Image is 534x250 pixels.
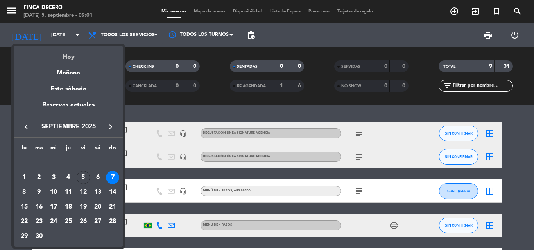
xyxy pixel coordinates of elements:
i: keyboard_arrow_right [106,122,115,131]
div: 17 [47,200,60,214]
div: 30 [32,230,46,243]
div: 4 [62,171,75,184]
div: 24 [47,215,60,229]
td: 17 de septiembre de 2025 [46,200,61,215]
th: domingo [105,144,120,156]
div: 10 [47,186,60,199]
td: 1 de septiembre de 2025 [17,170,32,185]
td: 16 de septiembre de 2025 [32,200,47,215]
td: 2 de septiembre de 2025 [32,170,47,185]
td: 8 de septiembre de 2025 [17,185,32,200]
td: 10 de septiembre de 2025 [46,185,61,200]
td: 13 de septiembre de 2025 [91,185,106,200]
div: 25 [62,215,75,229]
td: 20 de septiembre de 2025 [91,200,106,215]
th: jueves [61,144,76,156]
div: 6 [91,171,104,184]
th: sábado [91,144,106,156]
th: lunes [17,144,32,156]
td: 28 de septiembre de 2025 [105,215,120,229]
div: 15 [18,200,31,214]
div: 16 [32,200,46,214]
div: 18 [62,200,75,214]
td: 6 de septiembre de 2025 [91,170,106,185]
td: 23 de septiembre de 2025 [32,215,47,229]
td: 27 de septiembre de 2025 [91,215,106,229]
td: 26 de septiembre de 2025 [76,215,91,229]
td: 3 de septiembre de 2025 [46,170,61,185]
div: 2 [32,171,46,184]
div: 7 [106,171,119,184]
td: 7 de septiembre de 2025 [105,170,120,185]
td: 11 de septiembre de 2025 [61,185,76,200]
div: Mañana [14,62,123,78]
th: martes [32,144,47,156]
div: 11 [62,186,75,199]
div: 12 [77,186,90,199]
td: 19 de septiembre de 2025 [76,200,91,215]
td: 12 de septiembre de 2025 [76,185,91,200]
button: keyboard_arrow_left [19,122,33,132]
div: 27 [91,215,104,229]
th: miércoles [46,144,61,156]
div: 23 [32,215,46,229]
td: SEP. [17,156,120,170]
div: 21 [106,200,119,214]
td: 22 de septiembre de 2025 [17,215,32,229]
div: 5 [77,171,90,184]
div: 1 [18,171,31,184]
td: 21 de septiembre de 2025 [105,200,120,215]
td: 30 de septiembre de 2025 [32,229,47,244]
td: 29 de septiembre de 2025 [17,229,32,244]
div: 8 [18,186,31,199]
td: 5 de septiembre de 2025 [76,170,91,185]
td: 25 de septiembre de 2025 [61,215,76,229]
div: 3 [47,171,60,184]
div: Este sábado [14,78,123,100]
td: 4 de septiembre de 2025 [61,170,76,185]
td: 15 de septiembre de 2025 [17,200,32,215]
i: keyboard_arrow_left [22,122,31,131]
div: 28 [106,215,119,229]
td: 9 de septiembre de 2025 [32,185,47,200]
div: Hoy [14,46,123,62]
td: 14 de septiembre de 2025 [105,185,120,200]
div: 19 [77,200,90,214]
div: 9 [32,186,46,199]
div: 22 [18,215,31,229]
td: 24 de septiembre de 2025 [46,215,61,229]
button: keyboard_arrow_right [104,122,118,132]
div: 13 [91,186,104,199]
span: septiembre 2025 [33,122,104,132]
div: Reservas actuales [14,100,123,116]
th: viernes [76,144,91,156]
td: 18 de septiembre de 2025 [61,200,76,215]
div: 14 [106,186,119,199]
div: 29 [18,230,31,243]
div: 26 [77,215,90,229]
div: 20 [91,200,104,214]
